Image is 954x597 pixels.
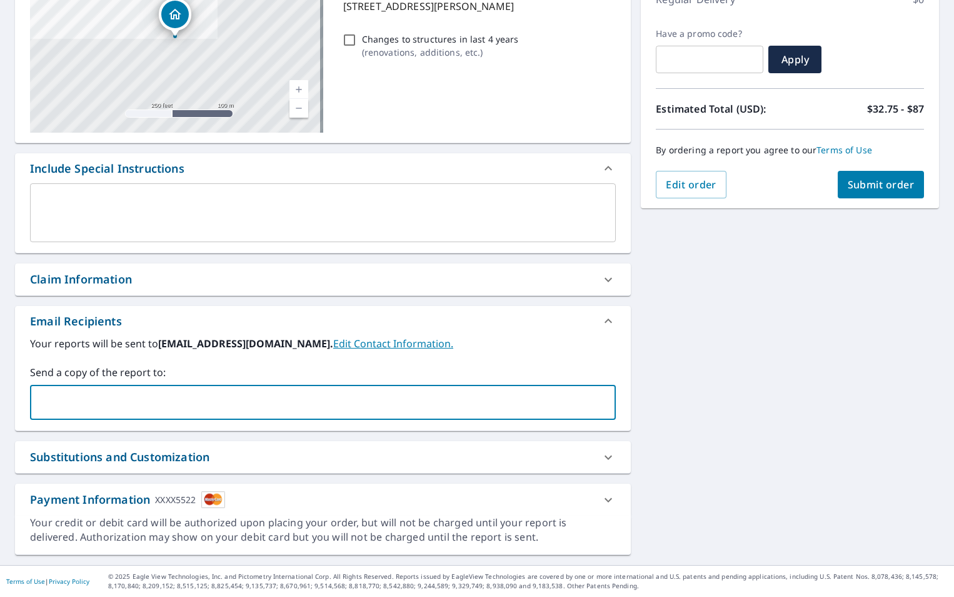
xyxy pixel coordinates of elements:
[30,313,122,330] div: Email Recipients
[656,101,790,116] p: Estimated Total (USD):
[816,144,872,156] a: Terms of Use
[49,577,89,586] a: Privacy Policy
[201,491,225,508] img: cardImage
[30,336,616,351] label: Your reports will be sent to
[30,365,616,380] label: Send a copy of the report to:
[15,263,631,295] div: Claim Information
[158,337,333,350] b: [EMAIL_ADDRESS][DOMAIN_NAME].
[15,441,631,473] div: Substitutions and Customization
[15,306,631,336] div: Email Recipients
[15,153,631,183] div: Include Special Instructions
[333,337,453,350] a: EditContactInfo
[362,46,519,59] p: ( renovations, additions, etc. )
[6,578,89,585] p: |
[30,271,132,288] div: Claim Information
[6,577,45,586] a: Terms of Use
[15,484,631,516] div: Payment InformationXXXX5522cardImage
[30,160,184,177] div: Include Special Instructions
[155,491,196,508] div: XXXX5522
[656,171,726,198] button: Edit order
[362,33,519,46] p: Changes to structures in last 4 years
[30,491,225,508] div: Payment Information
[778,53,811,66] span: Apply
[867,101,924,116] p: $32.75 - $87
[289,80,308,99] a: Current Level 17, Zoom In
[108,572,948,591] p: © 2025 Eagle View Technologies, Inc. and Pictometry International Corp. All Rights Reserved. Repo...
[30,516,616,544] div: Your credit or debit card will be authorized upon placing your order, but will not be charged unt...
[656,28,763,39] label: Have a promo code?
[30,449,209,466] div: Substitutions and Customization
[848,178,915,191] span: Submit order
[838,171,925,198] button: Submit order
[656,145,924,156] p: By ordering a report you agree to our
[768,46,821,73] button: Apply
[289,99,308,118] a: Current Level 17, Zoom Out
[666,178,716,191] span: Edit order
